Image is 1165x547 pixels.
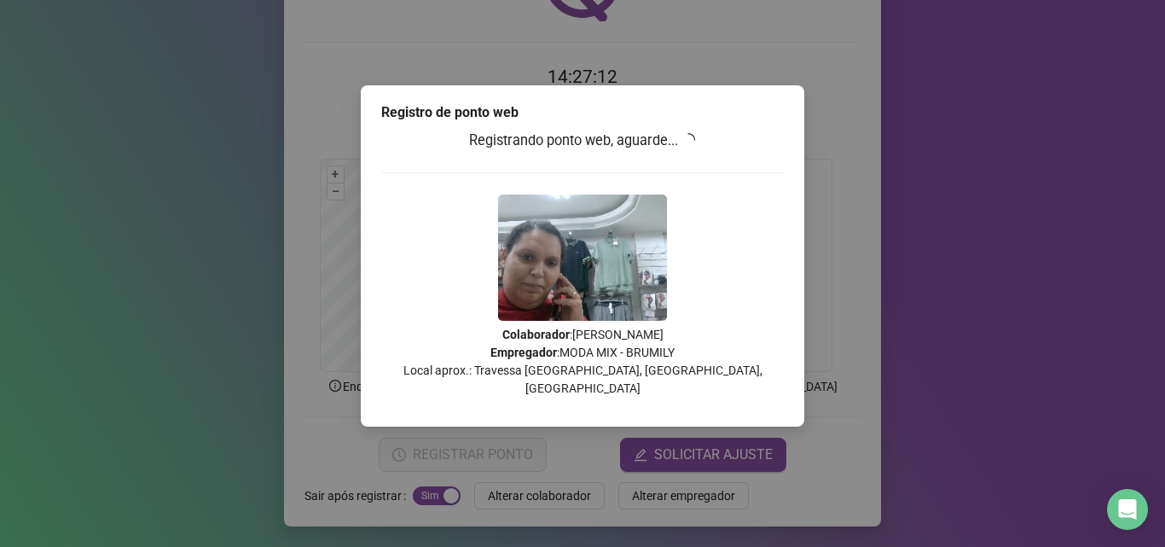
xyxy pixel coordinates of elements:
p: : [PERSON_NAME] : MODA MIX - BRUMILY Local aprox.: Travessa [GEOGRAPHIC_DATA], [GEOGRAPHIC_DATA],... [381,326,784,398]
h3: Registrando ponto web, aguarde... [381,130,784,152]
img: 9k= [498,195,667,321]
strong: Colaborador [502,328,570,341]
div: Registro de ponto web [381,102,784,123]
div: Open Intercom Messenger [1107,489,1148,530]
strong: Empregador [490,346,557,359]
span: loading [681,133,695,147]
